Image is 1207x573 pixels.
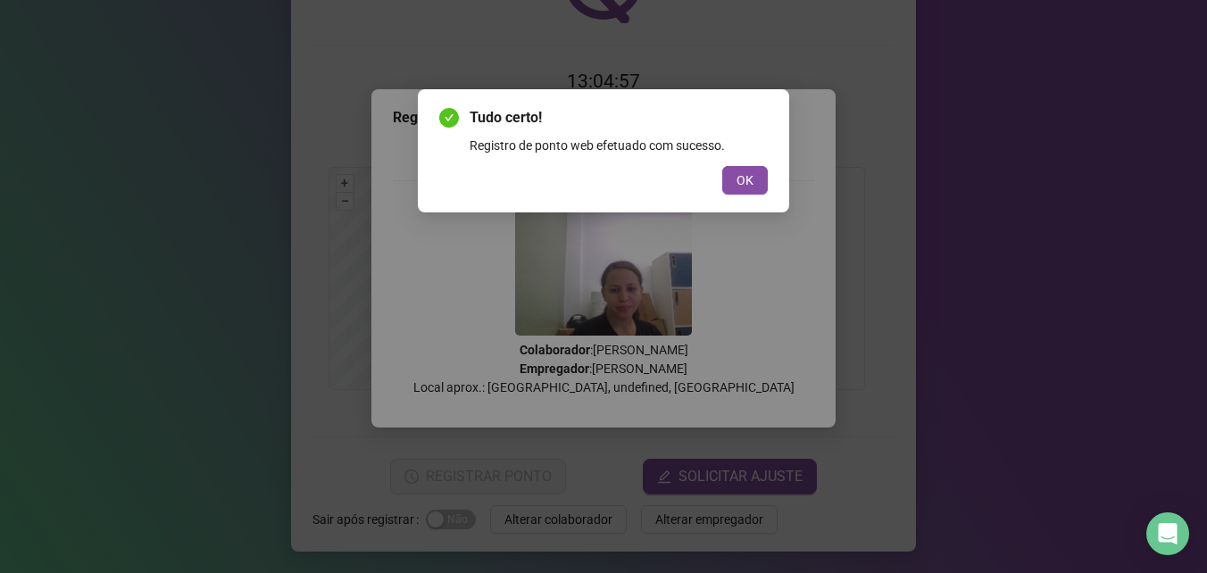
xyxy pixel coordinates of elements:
[1146,512,1189,555] div: Open Intercom Messenger
[439,108,459,128] span: check-circle
[722,166,768,195] button: OK
[470,136,768,155] div: Registro de ponto web efetuado com sucesso.
[470,107,768,129] span: Tudo certo!
[737,170,753,190] span: OK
